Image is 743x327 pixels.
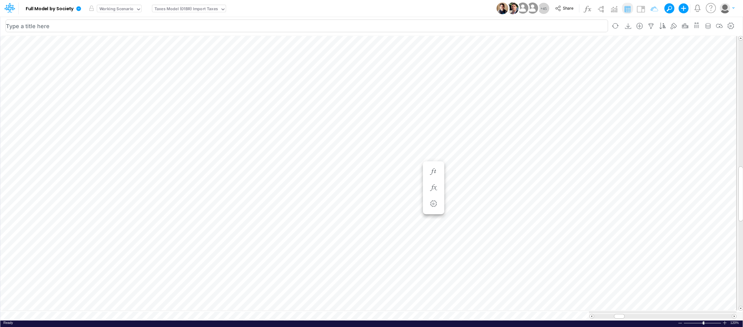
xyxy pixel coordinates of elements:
[678,321,683,325] div: Zoom Out
[497,2,508,14] img: User Image Icon
[722,320,727,325] div: Zoom In
[730,320,740,325] span: 120%
[730,320,740,325] div: Zoom level
[703,321,704,325] div: Zoom
[525,1,539,15] img: User Image Icon
[516,1,530,15] img: User Image Icon
[694,5,701,12] a: Notifications
[563,6,573,10] span: Share
[6,20,608,32] input: Type a title here
[3,321,13,325] span: Ready
[154,6,218,13] div: Taxes Model (01BR) Import Taxes
[99,6,134,13] div: Working Scenario
[26,6,74,12] b: Full Model by Society
[552,4,578,13] button: Share
[541,7,547,11] span: + 45
[684,320,722,325] div: Zoom
[507,2,519,14] img: User Image Icon
[3,320,13,325] div: In Ready mode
